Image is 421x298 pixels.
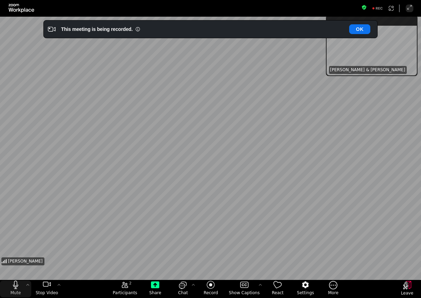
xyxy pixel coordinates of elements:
button: More audio controls [24,281,31,290]
button: Record [197,281,225,297]
span: Show Captions [229,290,260,296]
span: More [328,290,338,296]
span: Record [204,290,218,296]
button: More options for captions, menu button [257,281,264,290]
span: [PERSON_NAME] & [PERSON_NAME] [330,67,405,73]
span: Stop Video [36,290,58,296]
button: OK [349,24,370,34]
i: Video Recording [48,25,56,33]
span: React [272,290,284,296]
button: open the participants list pane,[2] particpants [109,281,142,297]
span: Participants [113,290,137,296]
span: 2 [129,281,132,286]
button: More meeting control [319,281,347,297]
div: suspension-window [326,15,418,76]
span: Chat [178,290,188,296]
button: Show Captions [225,281,264,297]
button: React [264,281,292,297]
button: Leave [393,281,421,298]
button: Share [141,281,169,297]
span: Settings [297,290,314,296]
span: [PERSON_NAME] [8,258,43,264]
span: Mute [10,290,21,296]
i: Information Small [135,27,140,32]
button: Meeting information [361,5,367,12]
button: Settings [292,281,319,297]
div: This meeting is being recorded. [61,26,133,33]
button: open the chat panel [169,281,197,297]
button: Enter Full Screen [406,5,413,12]
div: Recording to cloud [369,5,386,12]
button: More video controls [56,281,62,290]
button: stop my video [31,281,62,297]
button: Apps Accessing Content in This Meeting [387,5,395,12]
span: Leave [401,290,413,296]
button: Chat Settings [190,281,197,290]
span: Share [149,290,161,296]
